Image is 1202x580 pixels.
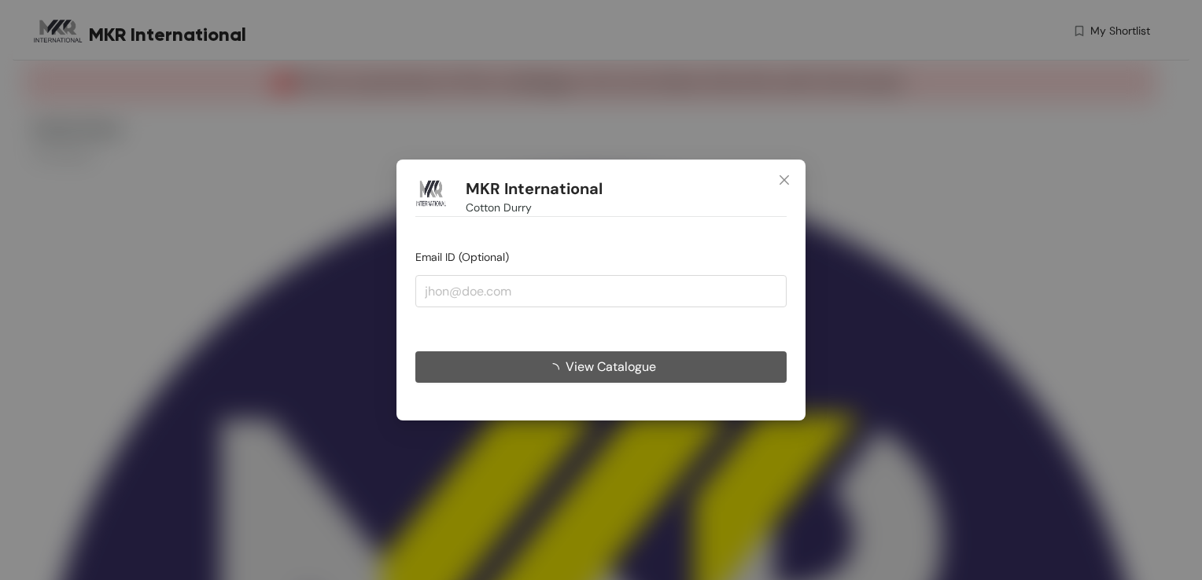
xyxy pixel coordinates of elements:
[547,363,566,376] span: loading
[763,160,806,202] button: Close
[466,199,532,216] span: Cotton Durry
[415,275,787,307] input: jhon@doe.com
[415,351,787,383] button: View Catalogue
[566,357,656,376] span: View Catalogue
[415,250,509,264] span: Email ID (Optional)
[778,174,791,186] span: close
[466,179,603,199] h1: MKR International
[415,178,447,210] img: Buyer Portal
